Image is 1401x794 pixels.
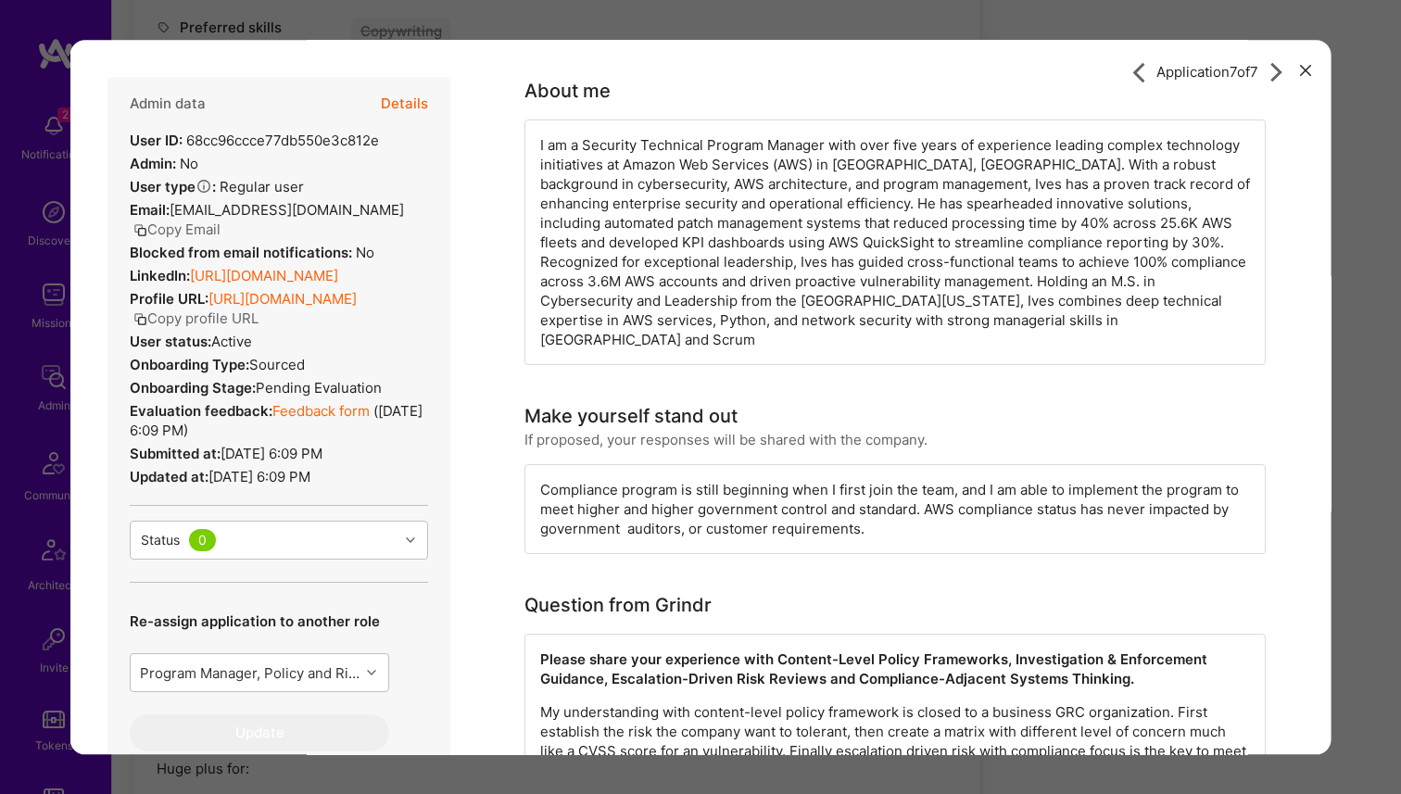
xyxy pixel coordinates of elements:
div: If proposed, your responses will be shared with the company. [524,430,928,449]
strong: Email: [130,201,170,219]
i: icon Copy [133,312,147,326]
strong: User ID: [130,132,183,149]
span: Application 7 of 7 [1156,63,1258,82]
strong: Blocked from email notifications: [130,244,356,261]
div: 0 [188,529,215,551]
div: Question from Grindr [524,591,712,619]
i: icon ArrowRight [1128,62,1149,83]
i: Help [196,178,212,195]
strong: Evaluation feedback: [130,402,272,420]
strong: Onboarding Type: [130,356,249,373]
strong: Onboarding Stage: [130,379,256,397]
div: Make yourself stand out [524,402,738,430]
a: [URL][DOMAIN_NAME] [190,267,338,284]
div: Status [140,530,179,549]
div: About me [524,77,611,105]
button: Update [130,714,389,751]
strong: User status: [130,333,211,350]
span: [DATE] 6:09 PM [208,468,310,485]
i: icon Close [1299,66,1310,77]
div: modal [70,40,1332,754]
strong: Admin: [130,155,176,172]
i: icon Chevron [406,536,415,545]
div: Regular user [130,177,304,196]
strong: User type : [130,178,216,195]
span: Pending Evaluation [256,379,382,397]
span: [DATE] 6:09 PM [221,445,322,462]
div: Program Manager, Policy and Risk Program Manager: The selected builder will build scalable policy... [139,662,360,682]
span: Active [211,333,252,350]
strong: LinkedIn: [130,267,190,284]
p: Re-assign application to another role [130,611,389,631]
button: Copy profile URL [133,309,259,328]
button: Details [381,77,428,131]
strong: Please share your experience with Content-Level Policy Frameworks, Investigation & Enforcement Gu... [540,650,1211,687]
div: No [130,243,374,262]
button: Copy Email [133,220,221,239]
i: icon Copy [133,223,147,237]
i: icon ArrowRight [1266,62,1287,83]
span: sourced [249,356,305,373]
h4: Admin data [130,95,206,112]
div: 68cc96ccce77db550e3c812e [130,131,379,150]
div: I am a Security Technical Program Manager with over five years of experience leading complex tech... [524,120,1266,365]
span: [EMAIL_ADDRESS][DOMAIN_NAME] [170,201,404,219]
i: icon Chevron [367,668,376,677]
div: Compliance program is still beginning when I first join the team, and I am able to implement the ... [524,464,1266,554]
a: [URL][DOMAIN_NAME] [208,290,357,308]
strong: Profile URL: [130,290,208,308]
div: ( [DATE] 6:09 PM ) [130,401,428,440]
strong: Updated at: [130,468,208,485]
div: No [130,154,198,173]
strong: Submitted at: [130,445,221,462]
a: Feedback form [272,402,370,420]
